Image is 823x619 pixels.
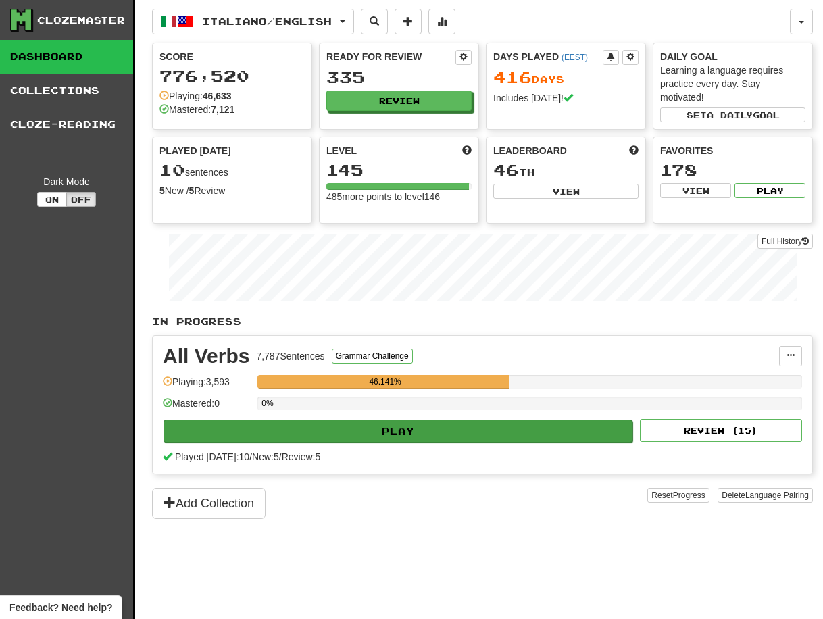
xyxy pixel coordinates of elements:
[493,144,567,157] span: Leaderboard
[159,89,232,103] div: Playing:
[562,53,588,62] a: (EEST)
[159,144,231,157] span: Played [DATE]
[326,69,472,86] div: 335
[159,185,165,196] strong: 5
[9,601,112,614] span: Open feedback widget
[493,68,532,86] span: 416
[10,175,123,189] div: Dark Mode
[326,162,472,178] div: 145
[37,192,67,207] button: On
[152,9,354,34] button: Italiano/English
[493,91,639,105] div: Includes [DATE]!
[745,491,809,500] span: Language Pairing
[493,50,603,64] div: Days Played
[660,50,805,64] div: Daily Goal
[282,451,321,462] span: Review: 5
[395,9,422,34] button: Add sentence to collection
[279,451,282,462] span: /
[202,16,332,27] span: Italiano / English
[428,9,455,34] button: More stats
[211,104,234,115] strong: 7,121
[326,50,455,64] div: Ready for Review
[159,50,305,64] div: Score
[493,69,639,86] div: Day s
[249,451,252,462] span: /
[707,110,753,120] span: a daily
[159,162,305,179] div: sentences
[734,183,805,198] button: Play
[152,315,813,328] p: In Progress
[718,488,813,503] button: DeleteLanguage Pairing
[203,91,232,101] strong: 46,633
[175,451,249,462] span: Played [DATE]: 10
[252,451,279,462] span: New: 5
[37,14,125,27] div: Clozemaster
[159,184,305,197] div: New / Review
[163,375,251,397] div: Playing: 3,593
[163,397,251,419] div: Mastered: 0
[66,192,96,207] button: Off
[757,234,813,249] a: Full History
[673,491,705,500] span: Progress
[647,488,709,503] button: ResetProgress
[493,184,639,199] button: View
[332,349,413,364] button: Grammar Challenge
[326,190,472,203] div: 485 more points to level 146
[493,162,639,179] div: th
[326,91,472,111] button: Review
[493,160,519,179] span: 46
[660,64,805,104] div: Learning a language requires practice every day. Stay motivated!
[640,419,802,442] button: Review (15)
[152,488,266,519] button: Add Collection
[660,183,731,198] button: View
[361,9,388,34] button: Search sentences
[163,346,249,366] div: All Verbs
[660,144,805,157] div: Favorites
[462,144,472,157] span: Score more points to level up
[261,375,509,389] div: 46.141%
[159,68,305,84] div: 776,520
[159,160,185,179] span: 10
[256,349,324,363] div: 7,787 Sentences
[326,144,357,157] span: Level
[164,420,632,443] button: Play
[629,144,639,157] span: This week in points, UTC
[189,185,195,196] strong: 5
[660,162,805,178] div: 178
[159,103,234,116] div: Mastered:
[660,107,805,122] button: Seta dailygoal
